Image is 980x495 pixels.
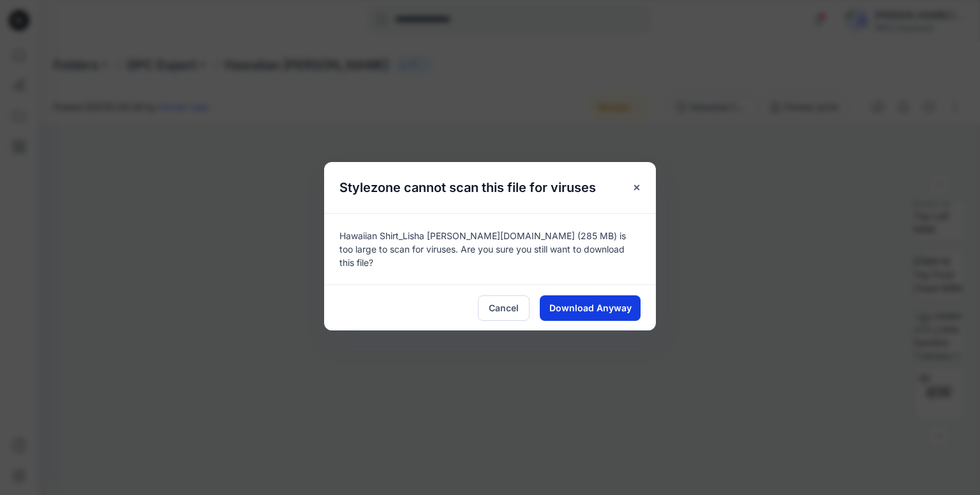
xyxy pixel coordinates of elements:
button: Cancel [478,295,530,321]
span: Cancel [489,301,519,314]
button: Download Anyway [540,295,641,321]
span: Download Anyway [549,301,632,314]
div: Hawaiian Shirt_Lisha [PERSON_NAME][DOMAIN_NAME] (285 MB) is too large to scan for viruses. Are yo... [324,213,656,284]
h5: Stylezone cannot scan this file for viruses [324,162,611,213]
button: Close [625,176,648,199]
